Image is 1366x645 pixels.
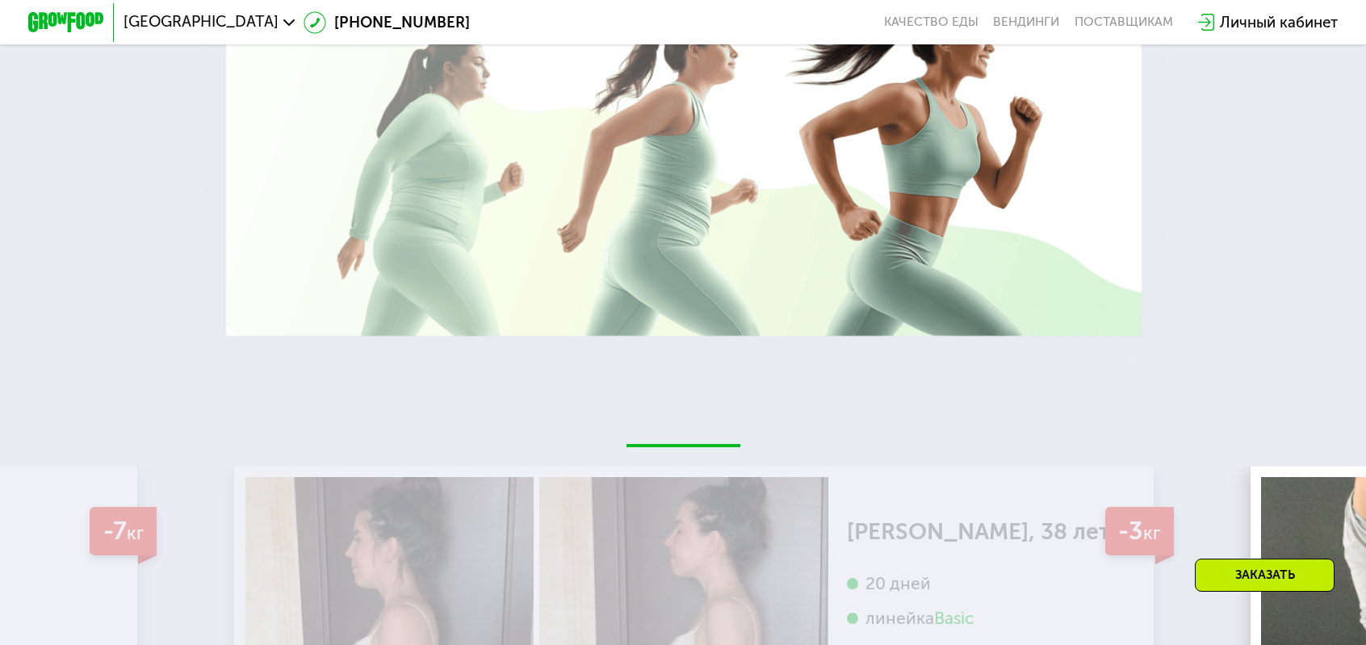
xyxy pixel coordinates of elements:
div: поставщикам [1075,15,1173,30]
div: Basic [934,607,974,629]
a: Вендинги [993,15,1059,30]
span: кг [1143,522,1160,544]
div: -3 [1105,507,1174,555]
div: [PERSON_NAME], 38 лет [847,522,1125,541]
span: [GEOGRAPHIC_DATA] [124,15,279,30]
a: [PHONE_NUMBER] [304,11,470,34]
a: Качество еды [884,15,978,30]
div: Заказать [1195,559,1335,592]
div: 20 дней [847,572,1125,594]
span: кг [127,522,144,544]
div: Личный кабинет [1220,11,1338,34]
div: -7 [90,507,157,555]
div: линейка [847,607,1125,629]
